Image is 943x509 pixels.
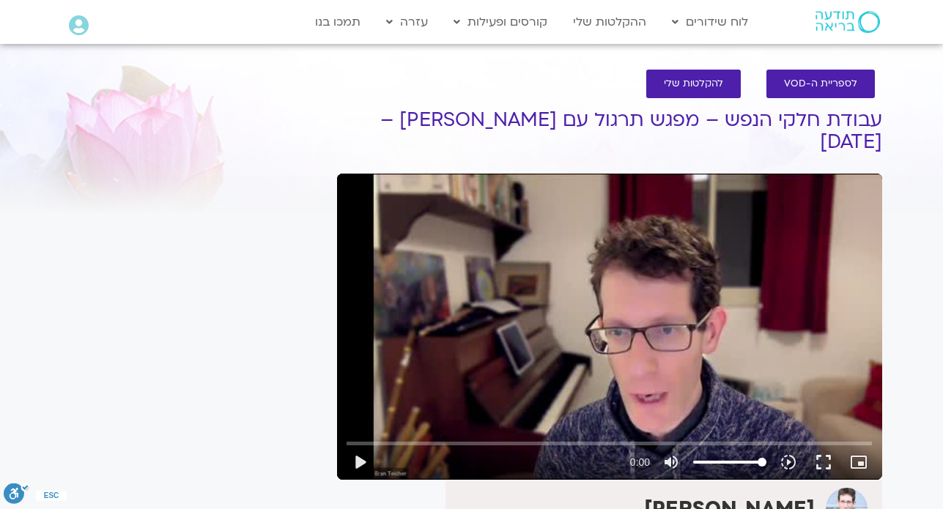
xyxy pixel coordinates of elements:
[665,8,755,36] a: לוח שידורים
[379,8,435,36] a: עזרה
[816,11,880,33] img: תודעה בריאה
[766,70,875,98] a: לספריית ה-VOD
[337,109,882,153] h1: עבודת חלקי הנפש – מפגש תרגול עם [PERSON_NAME] – [DATE]
[446,8,555,36] a: קורסים ופעילות
[784,78,857,89] span: לספריית ה-VOD
[664,78,723,89] span: להקלטות שלי
[566,8,654,36] a: ההקלטות שלי
[646,70,741,98] a: להקלטות שלי
[308,8,368,36] a: תמכו בנו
